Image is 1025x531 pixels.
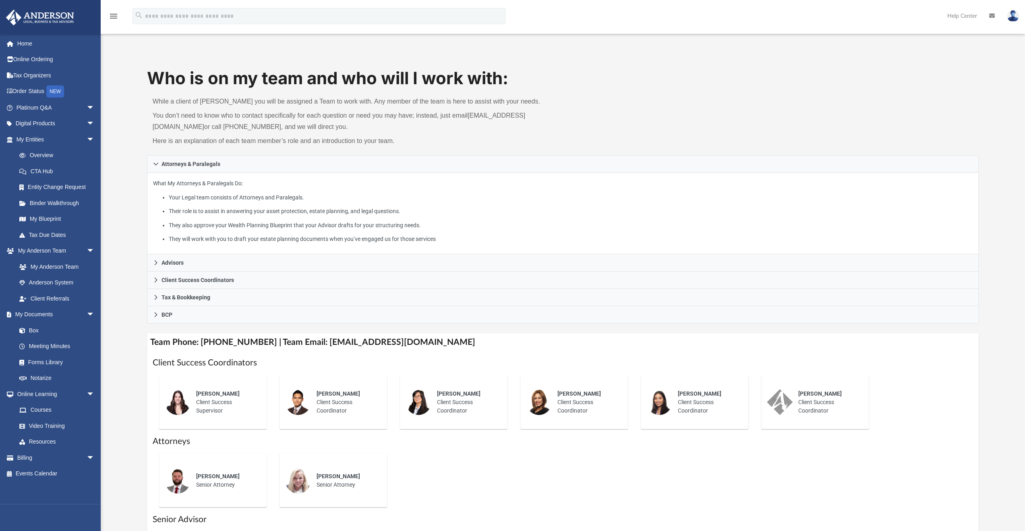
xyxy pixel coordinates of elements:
[153,135,557,147] p: Here is an explanation of each team member’s role and an introduction to your team.
[6,52,107,68] a: Online Ordering
[6,35,107,52] a: Home
[162,312,172,317] span: BCP
[169,193,973,203] li: Your Legal team consists of Attorneys and Paralegals.
[147,254,979,272] a: Advisors
[285,468,311,494] img: thumbnail
[46,85,64,97] div: NEW
[153,178,973,244] p: What My Attorneys & Paralegals Do:
[646,389,672,415] img: thumbnail
[87,116,103,132] span: arrow_drop_down
[87,243,103,259] span: arrow_drop_down
[6,67,107,83] a: Tax Organizers
[87,450,103,466] span: arrow_drop_down
[767,389,793,415] img: thumbnail
[11,211,103,227] a: My Blueprint
[191,384,261,421] div: Client Success Supervisor
[11,275,103,291] a: Anderson System
[162,260,184,265] span: Advisors
[147,66,979,90] h1: Who is on my team and who will I work with:
[147,333,979,351] h4: Team Phone: [PHONE_NUMBER] | Team Email: [EMAIL_ADDRESS][DOMAIN_NAME]
[11,163,107,179] a: CTA Hub
[11,322,99,338] a: Box
[4,10,77,25] img: Anderson Advisors Platinum Portal
[135,11,143,20] i: search
[87,100,103,116] span: arrow_drop_down
[6,466,107,482] a: Events Calendar
[672,384,743,421] div: Client Success Coordinator
[6,386,103,402] a: Online Learningarrow_drop_down
[406,389,431,415] img: thumbnail
[147,173,979,255] div: Attorneys & Paralegals
[153,514,973,525] h1: Senior Advisor
[109,11,118,21] i: menu
[169,234,973,244] li: They will work with you to draft your estate planning documents when you’ve engaged us for those ...
[162,161,220,167] span: Attorneys & Paralegals
[153,110,557,133] p: You don’t need to know who to contact specifically for each question or need you may have; instea...
[196,473,240,479] span: [PERSON_NAME]
[153,436,973,447] h1: Attorneys
[191,467,261,495] div: Senior Attorney
[147,272,979,289] a: Client Success Coordinators
[165,468,191,494] img: thumbnail
[6,243,103,259] a: My Anderson Teamarrow_drop_down
[169,220,973,230] li: They also approve your Wealth Planning Blueprint that your Advisor drafts for your structuring ne...
[153,96,557,107] p: While a client of [PERSON_NAME] you will be assigned a Team to work with. Any member of the team ...
[11,354,99,370] a: Forms Library
[6,450,107,466] a: Billingarrow_drop_down
[431,384,502,421] div: Client Success Coordinator
[11,434,103,450] a: Resources
[437,390,480,397] span: [PERSON_NAME]
[147,289,979,306] a: Tax & Bookkeeping
[6,131,107,147] a: My Entitiesarrow_drop_down
[11,290,103,307] a: Client Referrals
[11,195,107,211] a: Binder Walkthrough
[678,390,721,397] span: [PERSON_NAME]
[6,307,103,323] a: My Documentsarrow_drop_down
[317,473,360,479] span: [PERSON_NAME]
[109,15,118,21] a: menu
[147,155,979,173] a: Attorneys & Paralegals
[557,390,601,397] span: [PERSON_NAME]
[317,390,360,397] span: [PERSON_NAME]
[285,389,311,415] img: thumbnail
[6,116,107,132] a: Digital Productsarrow_drop_down
[162,295,210,300] span: Tax & Bookkeeping
[196,390,240,397] span: [PERSON_NAME]
[11,179,107,195] a: Entity Change Request
[165,389,191,415] img: thumbnail
[793,384,863,421] div: Client Success Coordinator
[311,467,381,495] div: Senior Attorney
[11,338,103,355] a: Meeting Minutes
[11,227,107,243] a: Tax Due Dates
[6,100,107,116] a: Platinum Q&Aarrow_drop_down
[153,357,973,369] h1: Client Success Coordinators
[11,402,103,418] a: Courses
[6,83,107,100] a: Order StatusNEW
[11,418,99,434] a: Video Training
[162,277,234,283] span: Client Success Coordinators
[1007,10,1019,22] img: User Pic
[11,370,103,386] a: Notarize
[87,386,103,402] span: arrow_drop_down
[87,131,103,148] span: arrow_drop_down
[11,259,99,275] a: My Anderson Team
[526,389,552,415] img: thumbnail
[11,147,107,164] a: Overview
[169,206,973,216] li: Their role is to assist in answering your asset protection, estate planning, and legal questions.
[153,112,525,130] a: [EMAIL_ADDRESS][DOMAIN_NAME]
[552,384,622,421] div: Client Success Coordinator
[311,384,381,421] div: Client Success Coordinator
[147,306,979,324] a: BCP
[798,390,842,397] span: [PERSON_NAME]
[87,307,103,323] span: arrow_drop_down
